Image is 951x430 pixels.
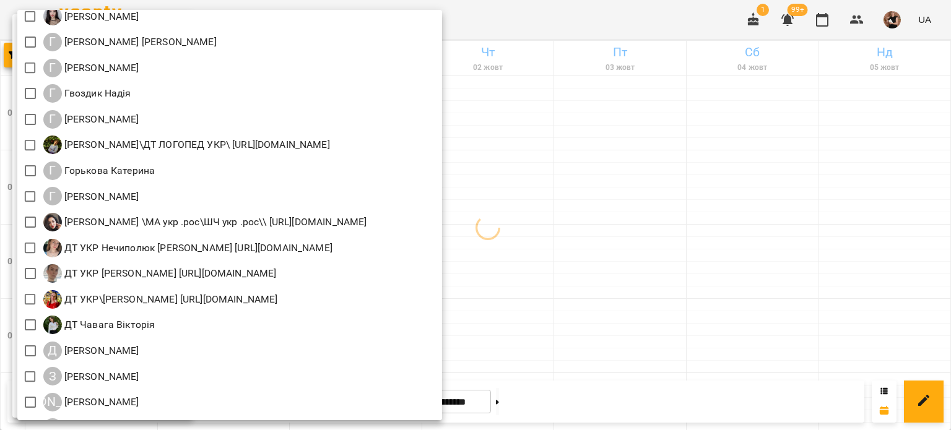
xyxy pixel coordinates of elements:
img: Д [43,264,62,283]
p: [PERSON_NAME] [62,61,139,75]
div: Гончаренко Світлана Володимирівна\ДТ ЛОГОПЕД УКР\ https://us06web.zoom.us/j/81989846243 [43,135,330,154]
p: [PERSON_NAME] [PERSON_NAME] [62,35,217,49]
div: Г [43,187,62,205]
div: Д [43,342,62,360]
a: Г [PERSON_NAME] \МА укр .рос\ШЧ укр .рос\\ [URL][DOMAIN_NAME] [43,213,367,231]
div: ДТ УКР Колоша Катерина https://us06web.zoom.us/j/84976667317 [43,264,277,283]
a: Г [PERSON_NAME]\ДТ ЛОГОПЕД УКР\ [URL][DOMAIN_NAME] [43,135,330,154]
a: З [PERSON_NAME] [43,367,139,385]
div: ДТ Чавага Вікторія [43,316,155,334]
div: Гусак Олена Армаїсівна \МА укр .рос\ШЧ укр .рос\\ https://us06web.zoom.us/j/83079612343 [43,213,367,231]
div: З [43,367,62,385]
div: Г [43,59,62,77]
img: Д [43,316,62,334]
img: Г [43,7,62,25]
a: Д ДТ УКР Нечиполюк [PERSON_NAME] [URL][DOMAIN_NAME] [43,239,332,257]
a: Д ДТ УКР\[PERSON_NAME] [URL][DOMAIN_NAME] [43,290,278,309]
div: [PERSON_NAME] [43,393,62,411]
p: Горькова Катерина [62,163,155,178]
p: [PERSON_NAME] \МА укр .рос\ШЧ укр .рос\\ [URL][DOMAIN_NAME] [62,215,367,230]
a: Д [PERSON_NAME] [43,342,139,360]
p: ДТ УКР [PERSON_NAME] [URL][DOMAIN_NAME] [62,266,277,281]
a: Д ДТ УКР [PERSON_NAME] [URL][DOMAIN_NAME] [43,264,277,283]
img: Г [43,213,62,231]
p: [PERSON_NAME] [62,395,139,410]
img: Д [43,290,62,309]
p: [PERSON_NAME] [62,189,139,204]
a: Г [PERSON_NAME] [43,187,139,205]
a: [PERSON_NAME] [PERSON_NAME] [43,393,139,411]
p: Гвоздик Надія [62,86,131,101]
p: ДТ УКР Нечиполюк [PERSON_NAME] [URL][DOMAIN_NAME] [62,241,332,256]
div: Гаврилевська Оксана [43,33,217,51]
a: Д ДТ Чавага Вікторія [43,316,155,334]
a: Г [PERSON_NAME] [43,7,139,25]
p: [PERSON_NAME] [62,9,139,24]
p: [PERSON_NAME] [62,369,139,384]
div: Коваль Юлія [43,393,139,411]
div: Гончаренко Наталія [43,110,139,129]
a: Г Горькова Катерина [43,161,155,180]
p: [PERSON_NAME] [62,343,139,358]
a: Г Гвоздик Надія [43,84,131,103]
div: Г [43,161,62,180]
div: Данилюк Анастасія [43,342,139,360]
div: ДТ УКР\РОС Абасова Сабіна https://us06web.zoom.us/j/84886035086 [43,290,278,309]
a: Г [PERSON_NAME] [PERSON_NAME] [43,33,217,51]
img: Д [43,239,62,257]
p: [PERSON_NAME] [62,112,139,127]
p: ДТ УКР\[PERSON_NAME] [URL][DOMAIN_NAME] [62,292,278,307]
p: ДТ Чавага Вікторія [62,317,155,332]
div: Галушка Оксана [43,59,139,77]
a: Г [PERSON_NAME] [43,59,139,77]
div: Гудима Антон [43,187,139,205]
div: Гвоздик Надія [43,84,131,103]
div: ДТ УКР Нечиполюк Мирослава https://us06web.zoom.us/j/87978670003 [43,239,332,257]
div: Г [43,84,62,103]
img: Г [43,135,62,154]
div: Г [43,110,62,129]
div: Горькова Катерина [43,161,155,180]
div: Зверєва Анастасія [43,367,139,385]
div: Г [43,33,62,51]
p: [PERSON_NAME]\ДТ ЛОГОПЕД УКР\ [URL][DOMAIN_NAME] [62,137,330,152]
a: Г [PERSON_NAME] [43,110,139,129]
div: Габорак Галина [43,7,139,25]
